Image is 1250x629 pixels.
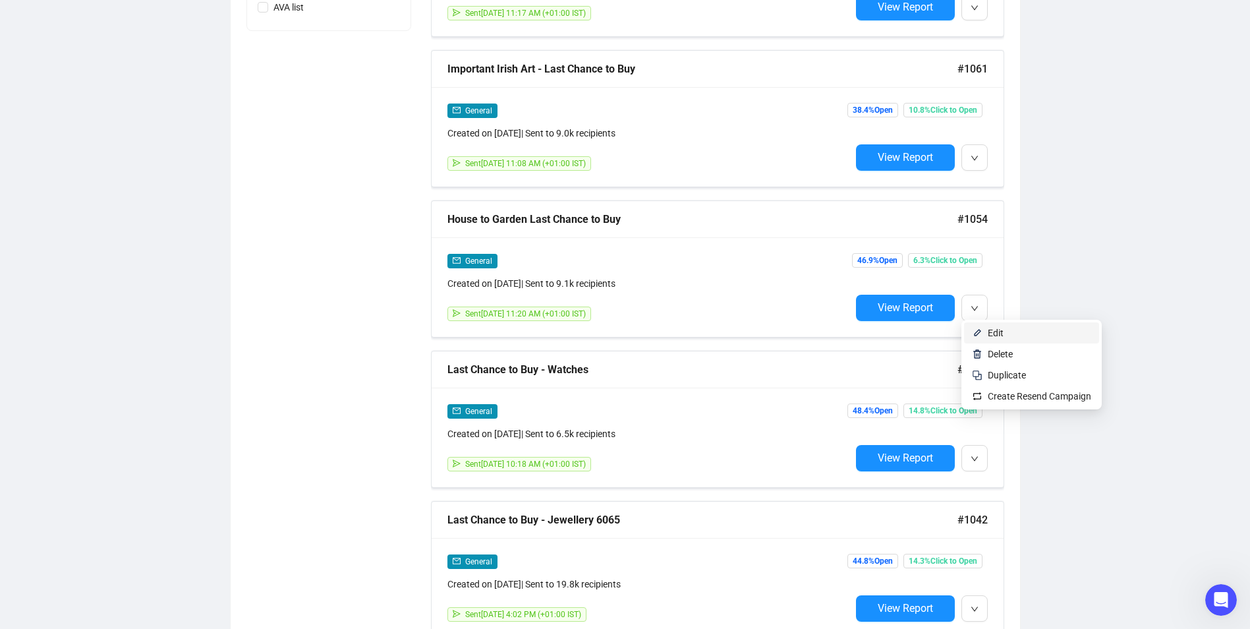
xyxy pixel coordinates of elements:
span: send [453,610,461,618]
span: General [465,256,492,266]
img: svg+xml;base64,PHN2ZyB4bWxucz0iaHR0cDovL3d3dy53My5vcmcvMjAwMC9zdmciIHhtbG5zOnhsaW5rPSJodHRwOi8vd3... [972,328,982,338]
span: send [453,9,461,16]
div: Important Irish Art - Last Chance to Buy [447,61,957,77]
a: Last Chance to Buy - Watches#1045mailGeneralCreated on [DATE]| Sent to 6.5k recipientssendSent[DA... [431,351,1004,488]
span: 14.8% Click to Open [903,404,982,418]
span: down [971,455,979,463]
iframe: Intercom live chat [1205,584,1237,616]
button: View Report [856,595,955,622]
div: Created on [DATE] | Sent to 9.1k recipients [447,276,851,291]
span: Sent [DATE] 11:20 AM (+01:00 IST) [465,309,586,318]
img: retweet.svg [972,391,982,402]
div: Last Chance to Buy - Jewellery 6065 [447,512,957,528]
span: 38.4% Open [847,103,898,117]
span: Create Resend Campaign [988,391,1091,402]
span: #1045 [957,361,988,378]
span: mail [453,557,461,565]
span: View Report [878,301,933,314]
span: Sent [DATE] 11:17 AM (+01:00 IST) [465,9,586,18]
span: View Report [878,151,933,164]
img: svg+xml;base64,PHN2ZyB4bWxucz0iaHR0cDovL3d3dy53My5vcmcvMjAwMC9zdmciIHdpZHRoPSIyNCIgaGVpZ2h0PSIyNC... [972,370,982,380]
span: down [971,154,979,162]
span: View Report [878,602,933,614]
span: Sent [DATE] 10:18 AM (+01:00 IST) [465,460,586,469]
button: View Report [856,144,955,171]
span: send [453,159,461,167]
div: Last Chance to Buy - Watches [447,361,957,378]
span: 48.4% Open [847,404,898,418]
span: mail [453,407,461,415]
div: Created on [DATE] | Sent to 19.8k recipients [447,577,851,591]
span: 6.3% Click to Open [908,253,982,268]
span: send [453,309,461,317]
div: House to Garden Last Chance to Buy [447,211,957,227]
span: down [971,605,979,613]
span: General [465,557,492,566]
span: down [971,4,979,12]
span: Duplicate [988,370,1026,380]
span: down [971,305,979,313]
span: General [465,106,492,115]
a: House to Garden Last Chance to Buy#1054mailGeneralCreated on [DATE]| Sent to 9.1k recipientssendS... [431,200,1004,338]
button: View Report [856,295,955,321]
span: send [453,460,461,467]
span: #1061 [957,61,988,77]
span: Sent [DATE] 11:08 AM (+01:00 IST) [465,159,586,168]
span: Edit [988,328,1004,338]
span: 46.9% Open [852,253,903,268]
img: svg+xml;base64,PHN2ZyB4bWxucz0iaHR0cDovL3d3dy53My5vcmcvMjAwMC9zdmciIHhtbG5zOnhsaW5rPSJodHRwOi8vd3... [972,349,982,359]
span: mail [453,106,461,114]
div: Created on [DATE] | Sent to 9.0k recipients [447,126,851,140]
button: View Report [856,445,955,471]
span: General [465,407,492,416]
span: View Report [878,1,933,13]
span: 14.3% Click to Open [903,554,982,568]
a: Important Irish Art - Last Chance to Buy#1061mailGeneralCreated on [DATE]| Sent to 9.0k recipient... [431,50,1004,187]
div: Created on [DATE] | Sent to 6.5k recipients [447,427,851,441]
span: 44.8% Open [847,554,898,568]
span: #1042 [957,512,988,528]
span: View Report [878,452,933,464]
span: Delete [988,349,1013,359]
span: mail [453,256,461,264]
span: #1054 [957,211,988,227]
span: 10.8% Click to Open [903,103,982,117]
span: Sent [DATE] 4:02 PM (+01:00 IST) [465,610,581,619]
